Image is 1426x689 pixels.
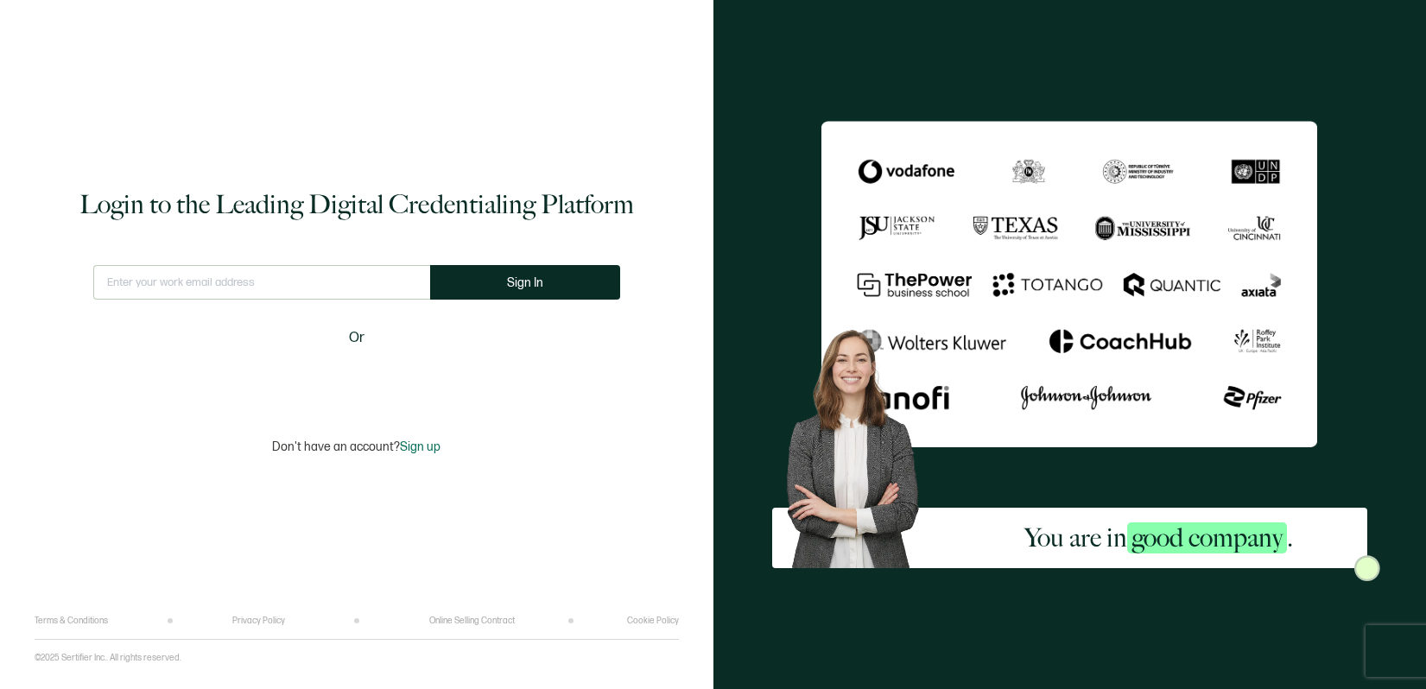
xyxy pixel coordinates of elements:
input: Enter your work email address [93,265,430,300]
a: Cookie Policy [627,616,679,626]
a: Terms & Conditions [35,616,108,626]
span: Sign In [507,276,543,289]
h2: You are in . [1024,521,1293,555]
span: good company [1127,522,1287,553]
a: Online Selling Contract [429,616,515,626]
p: ©2025 Sertifier Inc.. All rights reserved. [35,653,181,663]
span: Or [349,327,364,349]
h1: Login to the Leading Digital Credentialing Platform [79,187,634,222]
iframe: Sign in with Google Button [249,360,465,398]
a: Privacy Policy [232,616,285,626]
img: Sertifier Login [1354,555,1380,581]
button: Sign In [430,265,620,300]
img: Sertifier Login - You are in <span class="strong-h">good company</span>. [821,121,1317,448]
p: Don't have an account? [272,439,440,454]
img: Sertifier Login - You are in <span class="strong-h">good company</span>. Hero [772,318,951,568]
span: Sign up [400,439,440,454]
